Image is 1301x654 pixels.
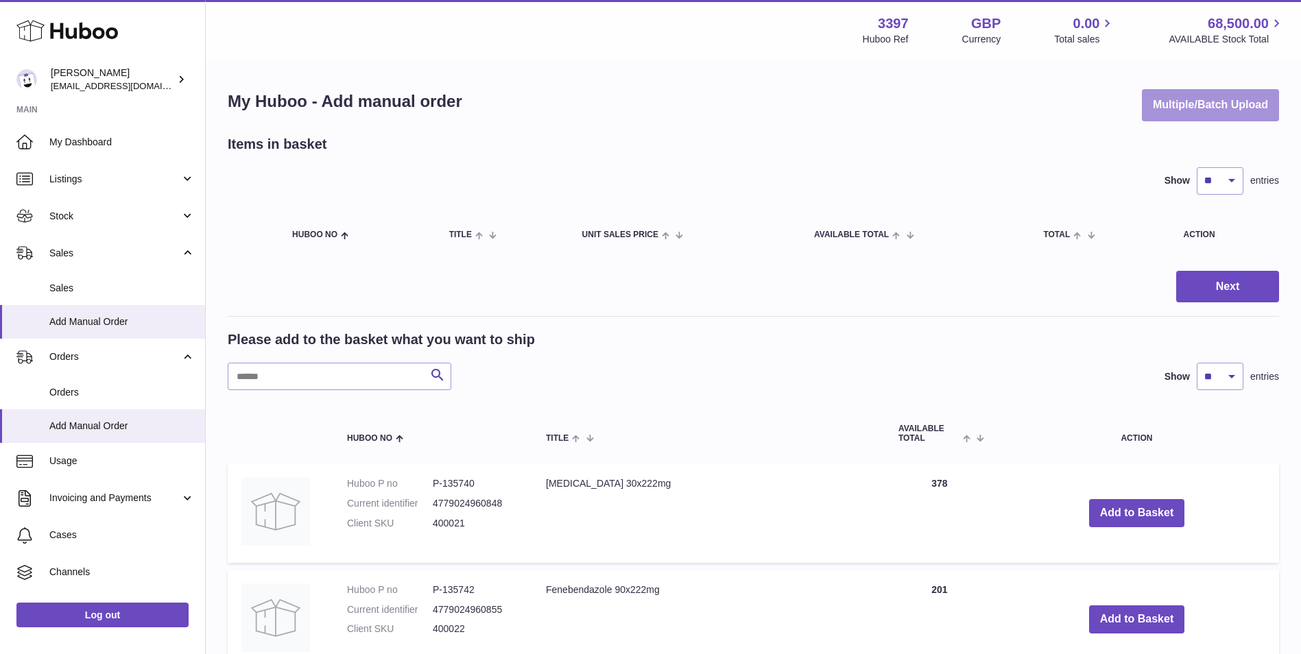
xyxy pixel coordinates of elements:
[347,622,433,635] dt: Client SKU
[814,230,889,239] span: AVAILABLE Total
[433,477,518,490] dd: P-135740
[49,136,195,149] span: My Dashboard
[49,210,180,223] span: Stock
[49,386,195,399] span: Orders
[228,330,535,349] h2: Please add to the basket what you want to ship
[16,603,189,627] a: Log out
[898,424,959,442] span: AVAILABLE Total
[347,477,433,490] dt: Huboo P no
[292,230,337,239] span: Huboo no
[241,477,310,546] img: Fenbendazole 30x222mg
[49,529,195,542] span: Cases
[994,411,1279,456] th: Action
[49,492,180,505] span: Invoicing and Payments
[49,282,195,295] span: Sales
[433,622,518,635] dd: 400022
[347,583,433,596] dt: Huboo P no
[347,603,433,616] dt: Current identifier
[49,173,180,186] span: Listings
[347,517,433,530] dt: Client SKU
[1169,14,1285,46] a: 68,500.00 AVAILABLE Stock Total
[449,230,472,239] span: Title
[49,455,195,468] span: Usage
[347,434,392,443] span: Huboo no
[228,135,327,154] h2: Items in basket
[16,69,37,90] img: sales@canchema.com
[863,33,909,46] div: Huboo Ref
[878,14,909,33] strong: 3397
[49,247,180,260] span: Sales
[1089,499,1185,527] button: Add to Basket
[49,566,195,579] span: Channels
[1073,14,1100,33] span: 0.00
[546,434,569,443] span: Title
[433,603,518,616] dd: 4779024960855
[1250,370,1279,383] span: entries
[228,90,462,112] h1: My Huboo - Add manual order
[1250,174,1279,187] span: entries
[1089,605,1185,633] button: Add to Basket
[49,350,180,363] span: Orders
[1208,14,1269,33] span: 68,500.00
[1169,33,1285,46] span: AVAILABLE Stock Total
[582,230,658,239] span: Unit Sales Price
[962,33,1001,46] div: Currency
[885,463,994,563] td: 378
[241,583,310,652] img: Fenebendazole 90x222mg
[1054,14,1115,46] a: 0.00 Total sales
[49,420,195,433] span: Add Manual Order
[49,315,195,328] span: Add Manual Order
[51,66,174,93] div: [PERSON_NAME]
[1142,89,1279,121] button: Multiple/Batch Upload
[433,583,518,596] dd: P-135742
[433,517,518,530] dd: 400021
[532,463,885,563] td: [MEDICAL_DATA] 30x222mg
[1184,230,1265,239] div: Action
[433,497,518,510] dd: 4779024960848
[347,497,433,510] dt: Current identifier
[1043,230,1070,239] span: Total
[51,80,202,91] span: [EMAIL_ADDRESS][DOMAIN_NAME]
[1165,174,1190,187] label: Show
[971,14,1001,33] strong: GBP
[1054,33,1115,46] span: Total sales
[1165,370,1190,383] label: Show
[1176,271,1279,303] button: Next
